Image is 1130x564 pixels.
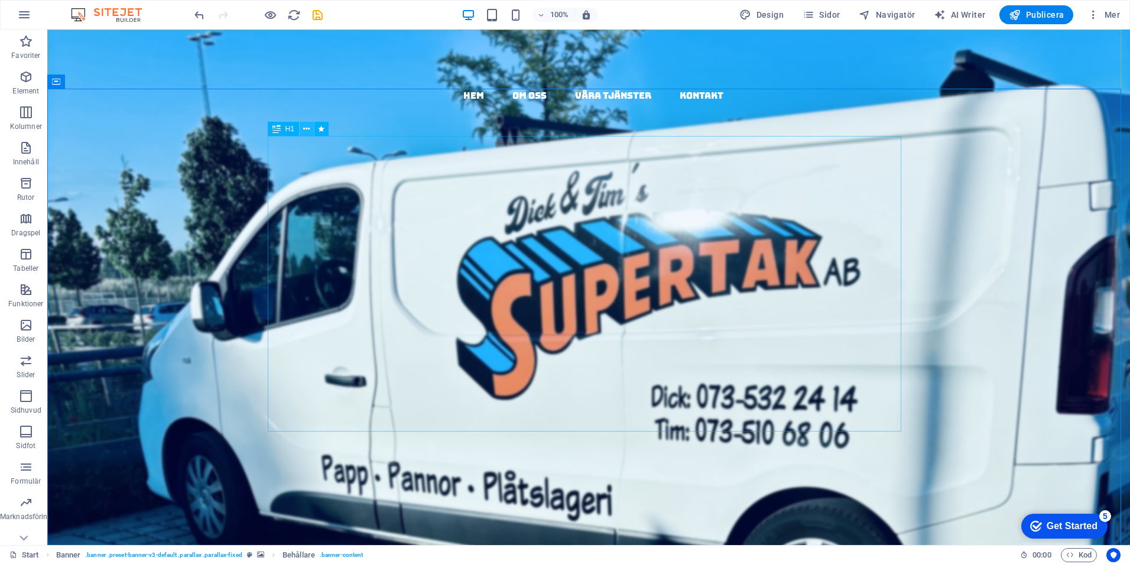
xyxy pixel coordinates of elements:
button: AI Writer [929,5,990,24]
button: Navigatör [854,5,920,24]
i: Spara (Ctrl+S) [311,8,324,22]
p: Element [12,86,39,96]
p: Sidhuvud [11,406,41,415]
p: Slider [17,370,35,380]
p: Innehåll [13,157,39,167]
span: Mer [1087,9,1120,21]
a: Klicka för att avbryta val. Dubbelklicka för att öppna sidor [9,548,39,562]
button: reload [287,8,301,22]
span: 00 00 [1032,548,1051,562]
button: save [310,8,324,22]
p: Dragspel [11,228,40,238]
button: 100% [532,8,574,22]
div: 5 [87,2,99,14]
span: Publicera [1009,9,1064,21]
h6: Sessionstid [1020,548,1051,562]
button: Klicka här för att lämna förhandsvisningsläge och fortsätta redigera [263,8,277,22]
button: Usercentrics [1106,548,1121,562]
div: Get Started 5 items remaining, 0% complete [9,6,96,31]
p: Bilder [17,335,35,344]
h6: 100% [550,8,569,22]
button: undo [192,8,206,22]
span: Klicka för att välja. Dubbelklicka för att redigera [282,548,315,562]
span: . banner .preset-banner-v3-default .parallax .parallax-fixed [85,548,242,562]
p: Sidfot [16,441,35,450]
i: Ångra: Redigera rubrik (Ctrl+Z) [193,8,206,22]
div: Get Started [35,13,86,24]
p: Kolumner [10,122,42,131]
nav: breadcrumb [56,548,363,562]
i: Det här elementet är en anpassningsbar förinställning [247,552,252,558]
div: Design (Ctrl+Alt+Y) [735,5,788,24]
img: Editor Logo [68,8,157,22]
i: Justera zoomnivån automatiskt vid storleksändring för att passa vald enhet. [581,9,592,20]
p: Rutor [17,193,35,202]
button: Sidor [798,5,845,24]
span: Kod [1066,548,1092,562]
span: : [1041,550,1043,559]
i: Det här elementet innehåller en bakgrund [257,552,264,558]
p: Formulär [11,477,41,486]
p: Favoriter [11,51,40,60]
span: Navigatör [859,9,915,21]
p: Tabeller [13,264,38,273]
span: Klicka för att välja. Dubbelklicka för att redigera [56,548,81,562]
span: Design [739,9,784,21]
span: Sidor [803,9,840,21]
button: Design [735,5,788,24]
span: . banner-content [320,548,363,562]
button: Mer [1083,5,1125,24]
span: AI Writer [934,9,985,21]
button: Publicera [999,5,1073,24]
button: Kod [1061,548,1097,562]
span: H1 [285,125,294,132]
p: Funktioner [8,299,43,309]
